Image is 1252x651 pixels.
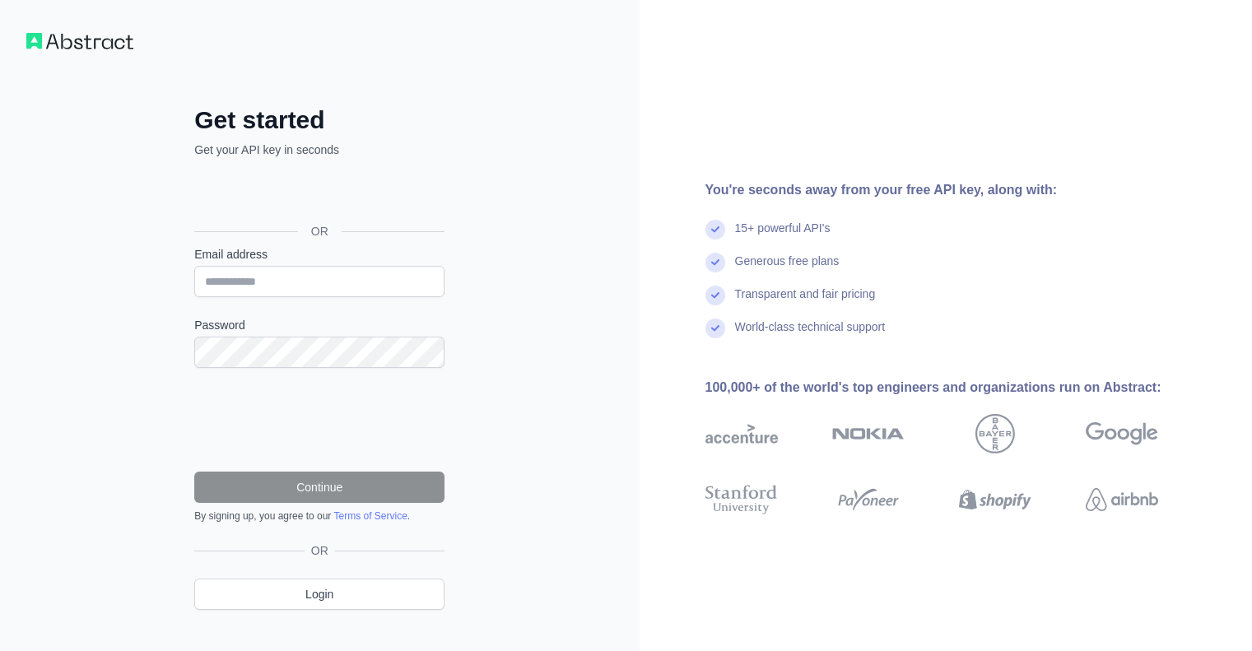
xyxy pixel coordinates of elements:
img: stanford university [705,481,778,518]
div: Generous free plans [735,253,840,286]
a: Terms of Service [333,510,407,522]
img: payoneer [832,481,905,518]
label: Password [194,317,444,333]
a: Login [194,579,444,610]
label: Email address [194,246,444,263]
img: bayer [975,414,1015,453]
div: By signing up, you agree to our . [194,509,444,523]
img: check mark [705,220,725,239]
div: World-class technical support [735,319,886,351]
p: Get your API key in seconds [194,142,444,158]
img: google [1086,414,1158,453]
div: 100,000+ of the world's top engineers and organizations run on Abstract: [705,378,1211,398]
h2: Get started [194,105,444,135]
span: OR [298,223,342,239]
iframe: reCAPTCHA [194,388,444,452]
img: airbnb [1086,481,1158,518]
img: check mark [705,253,725,272]
button: Continue [194,472,444,503]
div: You're seconds away from your free API key, along with: [705,180,1211,200]
div: Transparent and fair pricing [735,286,876,319]
img: check mark [705,286,725,305]
img: check mark [705,319,725,338]
img: shopify [959,481,1031,518]
span: OR [305,542,335,559]
img: Workflow [26,33,133,49]
img: nokia [832,414,905,453]
div: 15+ powerful API's [735,220,831,253]
iframe: Botón de Acceder con Google [186,176,449,212]
img: accenture [705,414,778,453]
